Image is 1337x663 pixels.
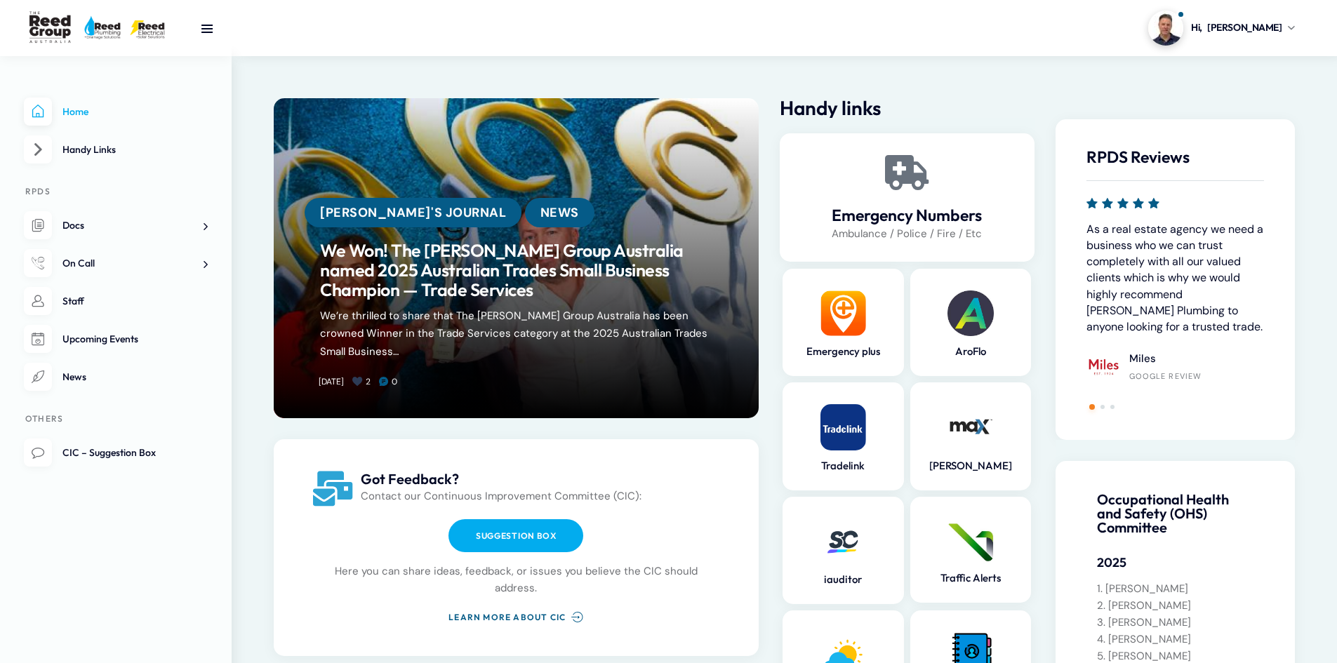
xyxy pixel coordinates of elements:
span: Hi, [1191,20,1202,35]
h2: Handy links [780,98,1035,118]
a: Profile picture of BrendanHi,[PERSON_NAME] [1148,11,1295,46]
a: Emergency plus [790,344,896,359]
a: 2 [353,375,380,388]
span: 0 [392,376,397,387]
p: Here you can share ideas, feedback, or issues you believe the CIC should address. [315,563,717,596]
a: Traffic Alerts [917,571,1024,585]
a: iauditor [790,572,896,587]
span: Suggestion box [476,530,557,541]
img: Chao Ping Huang [1264,305,1298,339]
a: Emergency Numbers [889,155,924,190]
a: Learn more about CIC [448,610,583,624]
a: AroFlo [917,344,1024,359]
a: Suggestion box [448,519,583,552]
span: RPDS Reviews [1086,147,1190,167]
span: [PERSON_NAME] [1207,20,1282,35]
div: Google Review [1129,371,1202,381]
a: Emergency Numbers [794,206,1020,225]
span: Go to slide 3 [1110,405,1115,409]
img: Miles [1086,349,1120,383]
span: Go to slide 2 [1100,405,1105,409]
a: [DATE] [319,376,344,387]
a: News [525,198,594,227]
span: Got Feedback? [361,470,459,488]
p: Contact our Continuous Improvement Committee (CIC): [361,488,717,504]
span: Learn more about CIC [448,612,566,622]
img: Profile picture of Brendan [1148,11,1183,46]
p: As a real estate agency we need a business who we can trust completely with all our valued client... [1086,221,1264,335]
a: [PERSON_NAME] [917,459,1024,473]
a: [PERSON_NAME]'s Journal [305,198,521,227]
p: Ambulance / Police / Fire / Etc [794,225,1020,242]
h4: Occupational Health and Safety (OHS) Committee [1097,493,1253,535]
span: Go to slide 1 [1089,404,1095,410]
a: We Won! The [PERSON_NAME] Group Australia named 2025 Australian Trades Small Business Champion — ... [320,241,712,300]
a: 0 [380,375,406,388]
h5: 2025 [1097,554,1253,571]
h4: Miles [1129,352,1202,366]
a: Tradelink [790,459,896,473]
span: 2 [366,376,371,387]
